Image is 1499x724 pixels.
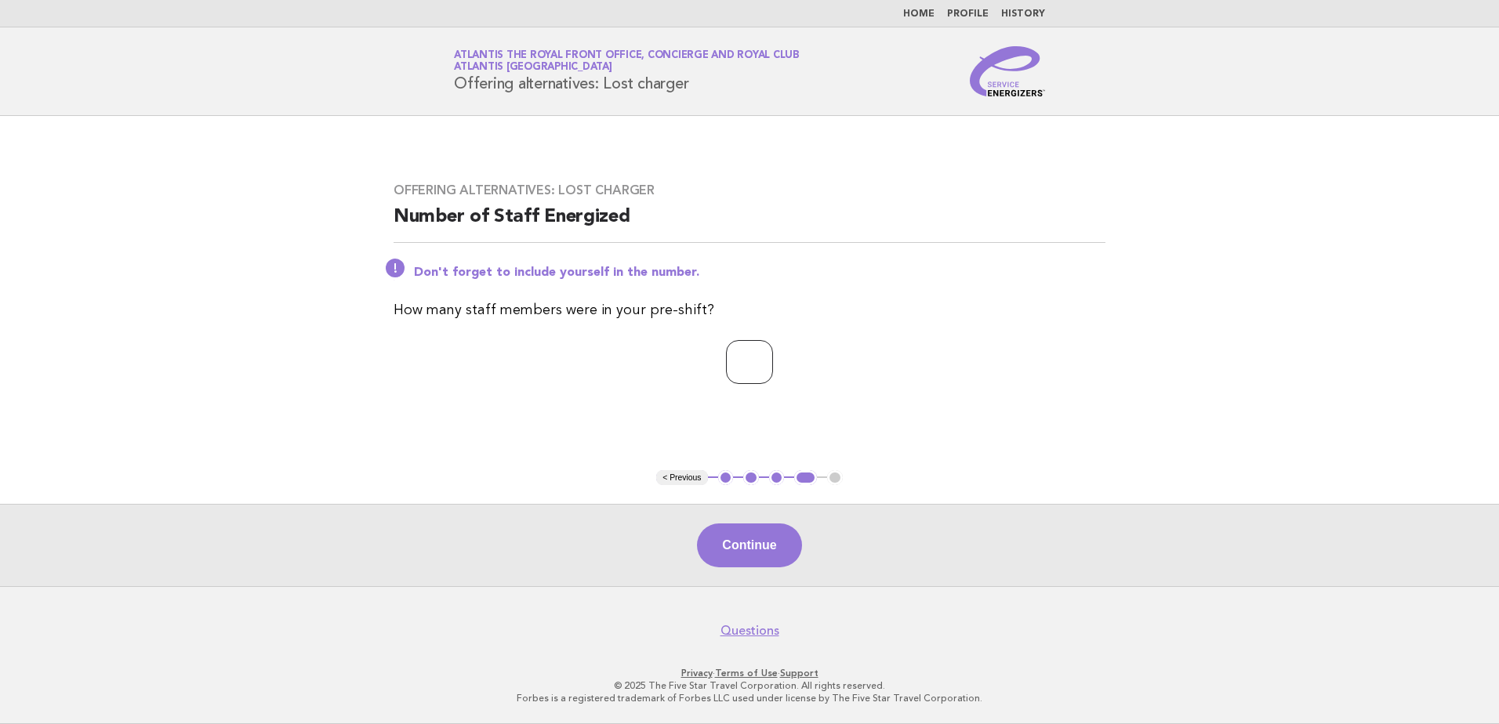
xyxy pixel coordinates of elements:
[718,470,734,486] button: 1
[947,9,989,19] a: Profile
[743,470,759,486] button: 2
[414,265,1105,281] p: Don't forget to include yourself in the number.
[1001,9,1045,19] a: History
[270,667,1229,679] p: · ·
[681,668,713,679] a: Privacy
[270,692,1229,704] p: Forbes is a registered trademark of Forbes LLC used under license by The Five Star Travel Corpora...
[769,470,785,486] button: 3
[903,9,935,19] a: Home
[454,51,800,92] h1: Offering alternatives: Lost charger
[794,470,817,486] button: 4
[270,679,1229,692] p: © 2025 The Five Star Travel Corporation. All rights reserved.
[394,205,1105,243] h2: Number of Staff Energized
[394,183,1105,198] h3: Offering alternatives: Lost charger
[454,63,612,73] span: Atlantis [GEOGRAPHIC_DATA]
[715,668,778,679] a: Terms of Use
[780,668,818,679] a: Support
[656,470,707,486] button: < Previous
[454,50,800,72] a: Atlantis The Royal Front Office, Concierge and Royal ClubAtlantis [GEOGRAPHIC_DATA]
[394,299,1105,321] p: How many staff members were in your pre-shift?
[970,46,1045,96] img: Service Energizers
[697,523,801,567] button: Continue
[720,623,779,639] a: Questions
